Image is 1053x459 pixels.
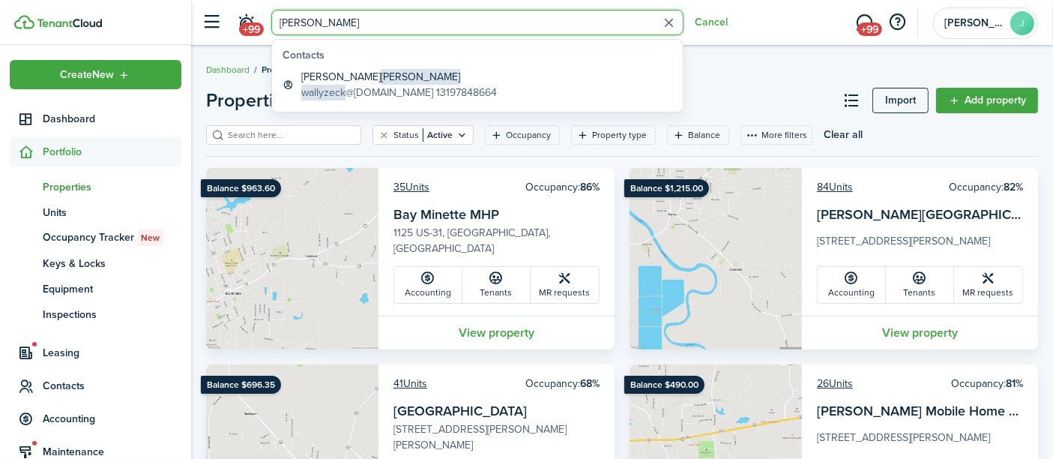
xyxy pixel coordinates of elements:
[817,376,853,391] a: 26Units
[43,256,181,271] span: Keys & Locks
[580,376,600,391] b: 68%
[657,11,681,34] button: Clear search
[277,65,678,104] a: [PERSON_NAME][PERSON_NAME]wallyzeck@[DOMAIN_NAME] 13197848664
[592,128,647,142] filter-tag-label: Property type
[301,85,346,100] span: wallyzeck
[43,179,181,195] span: Properties
[393,401,527,421] a: [GEOGRAPHIC_DATA]
[872,88,929,113] a: Import
[43,111,181,127] span: Dashboard
[206,168,378,349] img: Property avatar
[232,4,261,42] a: Notifications
[393,225,600,256] card-description: 1125 US-31, [GEOGRAPHIC_DATA], [GEOGRAPHIC_DATA]
[61,70,115,80] span: Create New
[688,128,720,142] filter-tag-label: Balance
[695,16,728,28] button: Cancel
[283,47,678,63] global-search-list-title: Contacts
[944,18,1004,28] span: Jodi
[10,250,181,276] a: Keys & Locks
[525,376,600,391] card-header-right: Occupancy:
[531,267,599,303] a: MR requests
[206,87,316,114] button: Open menu
[393,179,429,195] a: 35Units
[43,229,181,246] span: Occupancy Tracker
[301,69,497,85] global-search-item-title: [PERSON_NAME]
[43,345,181,361] span: Leasing
[394,267,462,303] a: Accounting
[10,104,181,133] a: Dashboard
[10,174,181,199] a: Properties
[851,4,879,42] a: Messaging
[393,205,499,224] a: Bay Minette MHP
[372,125,474,145] filter-tag: Open filter
[301,85,497,100] global-search-item-description: @[DOMAIN_NAME] 13197848664
[802,316,1038,349] a: View property
[206,87,293,114] span: Properties
[624,179,709,197] ribbon: Balance $1,215.00
[378,129,390,141] button: Clear filter
[954,267,1022,303] a: MR requests
[423,128,453,142] filter-tag-value: Active
[43,281,181,297] span: Equipment
[10,225,181,250] a: Occupancy TrackerNew
[393,376,427,391] a: 41Units
[224,128,356,142] input: Search here...
[201,179,281,197] ribbon: Balance $963.60
[485,125,560,145] filter-tag: Open filter
[378,316,615,349] a: View property
[525,179,600,195] card-header-right: Occupancy:
[14,15,34,29] img: TenantCloud
[43,144,181,160] span: Portfolio
[393,128,419,142] filter-tag-label: Status
[1006,376,1023,391] b: 81%
[10,199,181,225] a: Units
[857,22,882,36] span: +99
[824,125,863,145] button: Clear all
[206,87,316,114] button: Properties
[43,378,181,394] span: Contacts
[951,376,1023,391] card-header-right: Occupancy:
[393,421,600,453] card-description: [STREET_ADDRESS][PERSON_NAME][PERSON_NAME]
[740,125,812,145] button: More filters
[506,128,551,142] filter-tag-label: Occupancy
[1004,179,1023,195] b: 82%
[37,19,102,28] img: TenantCloud
[198,8,226,37] button: Open sidebar
[817,233,1023,257] card-description: [STREET_ADDRESS][PERSON_NAME]
[885,10,911,35] button: Open resource center
[936,88,1038,113] a: Add property
[239,22,264,36] span: +99
[624,376,704,394] ribbon: Balance $490.00
[10,60,181,89] button: Open menu
[817,179,853,195] a: 84Units
[630,168,802,349] img: Property avatar
[817,430,1023,454] card-description: [STREET_ADDRESS][PERSON_NAME]
[1010,11,1034,35] avatar-text: J
[886,267,954,303] a: Tenants
[571,125,656,145] filter-tag: Open filter
[462,267,531,303] a: Tenants
[381,69,460,85] span: [PERSON_NAME]
[262,63,304,76] span: Properties
[206,63,250,76] a: Dashboard
[271,10,684,35] input: Search for anything...
[43,205,181,220] span: Units
[10,276,181,301] a: Equipment
[141,231,160,244] span: New
[949,179,1023,195] card-header-right: Occupancy:
[580,179,600,195] b: 86%
[10,301,181,327] a: Inspections
[667,125,729,145] filter-tag: Open filter
[43,307,181,322] span: Inspections
[818,267,886,303] a: Accounting
[43,411,181,427] span: Accounting
[201,376,281,394] ribbon: Balance $696.35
